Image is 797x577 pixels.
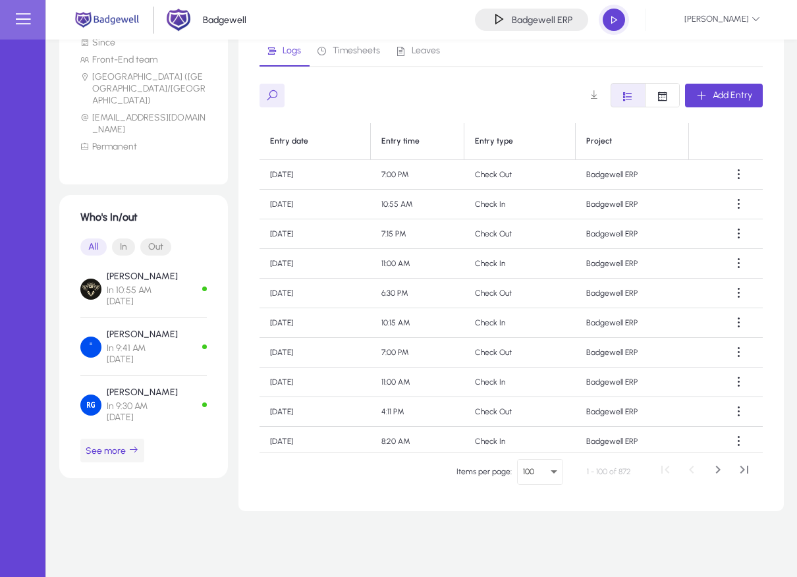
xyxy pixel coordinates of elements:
[371,160,464,190] td: 7:00 PM
[260,453,763,490] mat-paginator: Select page
[270,136,308,146] div: Entry date
[107,271,178,282] p: [PERSON_NAME]
[456,465,512,478] div: Items per page:
[80,71,207,107] li: [GEOGRAPHIC_DATA] ([GEOGRAPHIC_DATA]/[GEOGRAPHIC_DATA])
[657,9,760,31] span: [PERSON_NAME]
[371,308,464,338] td: 10:15 AM
[512,14,572,26] h4: Badgewell ERP
[731,458,757,485] button: Last page
[576,279,689,308] td: Badgewell ERP
[260,397,371,427] td: [DATE]
[260,368,371,397] td: [DATE]
[576,249,689,279] td: Badgewell ERP
[80,439,144,462] button: See more
[260,219,371,249] td: [DATE]
[80,54,207,66] li: Front-End team
[270,136,360,146] div: Entry date
[576,308,689,338] td: Badgewell ERP
[464,249,576,279] td: Check In
[412,46,440,55] span: Leaves
[464,279,576,308] td: Check Out
[80,337,101,358] img: Ahmed Halawa
[80,234,207,260] mat-button-toggle-group: Font Style
[371,427,464,456] td: 8:20 AM
[112,238,135,256] button: In
[611,83,680,107] mat-button-toggle-group: Font Style
[260,427,371,456] td: [DATE]
[80,279,101,300] img: Hazem Mourad
[333,46,380,55] span: Timesheets
[371,279,464,308] td: 6:30 PM
[107,400,178,423] span: In 9:30 AM [DATE]
[107,329,178,340] p: [PERSON_NAME]
[283,46,301,55] span: Logs
[166,7,191,32] img: 2.png
[80,141,207,153] li: Permanent
[371,123,464,160] th: Entry time
[576,368,689,397] td: Badgewell ERP
[587,465,631,478] div: 1 - 100 of 872
[646,8,771,32] button: [PERSON_NAME]
[576,397,689,427] td: Badgewell ERP
[389,35,449,67] a: Leaves
[86,445,139,456] span: See more
[140,238,171,256] button: Out
[107,285,178,307] span: In 10:55 AM [DATE]
[586,136,678,146] div: Project
[80,238,107,256] button: All
[705,458,731,485] button: Next page
[685,84,763,107] button: Add Entry
[657,9,679,31] img: 39.jpeg
[576,338,689,368] td: Badgewell ERP
[464,219,576,249] td: Check Out
[203,14,246,26] p: Badgewell
[260,249,371,279] td: [DATE]
[464,160,576,190] td: Check Out
[371,219,464,249] td: 7:15 PM
[260,338,371,368] td: [DATE]
[576,160,689,190] td: Badgewell ERP
[576,427,689,456] td: Badgewell ERP
[260,279,371,308] td: [DATE]
[371,190,464,219] td: 10:55 AM
[523,467,534,476] span: 100
[464,368,576,397] td: Check In
[586,136,612,146] div: Project
[371,249,464,279] td: 11:00 AM
[576,190,689,219] td: Badgewell ERP
[80,211,207,223] h1: Who's In/out
[260,190,371,219] td: [DATE]
[475,136,513,146] div: Entry type
[464,397,576,427] td: Check Out
[310,35,389,67] a: Timesheets
[464,308,576,338] td: Check In
[72,11,142,29] img: main.png
[371,368,464,397] td: 11:00 AM
[371,397,464,427] td: 4:11 PM
[80,37,207,49] li: Since
[107,343,178,365] span: In 9:41 AM [DATE]
[713,90,752,101] span: Add Entry
[80,112,207,136] li: [EMAIL_ADDRESS][DOMAIN_NAME]
[260,308,371,338] td: [DATE]
[475,136,564,146] div: Entry type
[371,338,464,368] td: 7:00 PM
[260,35,310,67] a: Logs
[464,190,576,219] td: Check In
[576,219,689,249] td: Badgewell ERP
[464,427,576,456] td: Check In
[80,395,101,416] img: Ramez Garas
[107,387,178,398] p: [PERSON_NAME]
[260,160,371,190] td: [DATE]
[464,338,576,368] td: Check Out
